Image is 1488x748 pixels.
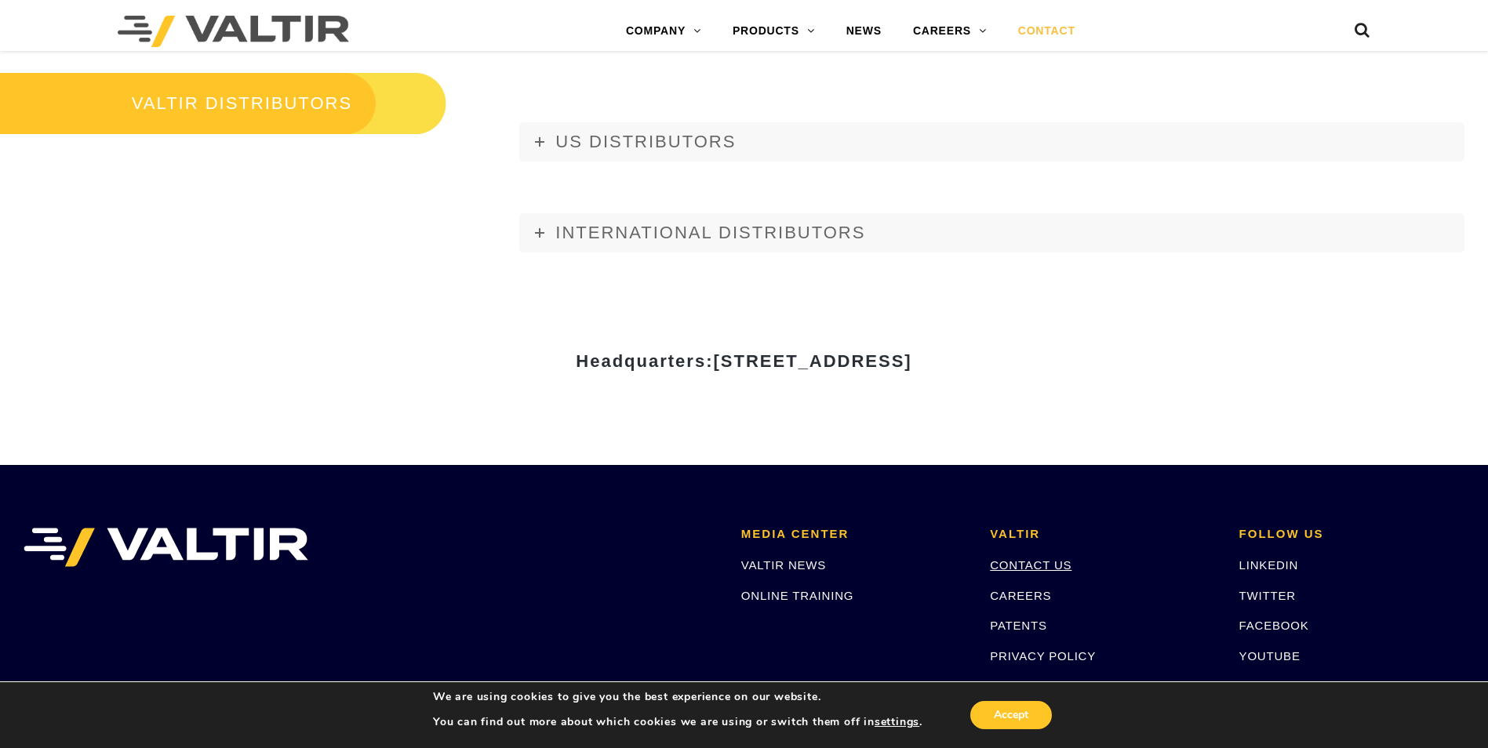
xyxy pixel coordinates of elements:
[741,528,966,541] h2: MEDIA CENTER
[970,701,1052,729] button: Accept
[990,589,1051,602] a: CAREERS
[713,351,911,371] span: [STREET_ADDRESS]
[1239,619,1309,632] a: FACEBOOK
[576,351,911,371] strong: Headquarters:
[1239,528,1464,541] h2: FOLLOW US
[1239,558,1299,572] a: LINKEDIN
[831,16,897,47] a: NEWS
[875,715,919,729] button: settings
[433,690,922,704] p: We are using cookies to give you the best experience on our website.
[990,558,1071,572] a: CONTACT US
[990,679,1086,692] a: TERMS OF USE
[24,528,308,567] img: VALTIR
[717,16,831,47] a: PRODUCTS
[1239,649,1301,663] a: YOUTUBE
[555,223,865,242] span: INTERNATIONAL DISTRIBUTORS
[610,16,717,47] a: COMPANY
[897,16,1002,47] a: CAREERS
[741,589,853,602] a: ONLINE TRAINING
[741,558,826,572] a: VALTIR NEWS
[519,213,1464,252] a: INTERNATIONAL DISTRIBUTORS
[990,528,1215,541] h2: VALTIR
[1239,589,1296,602] a: TWITTER
[1002,16,1091,47] a: CONTACT
[433,715,922,729] p: You can find out more about which cookies we are using or switch them off in .
[118,16,349,47] img: Valtir
[990,649,1096,663] a: PRIVACY POLICY
[990,619,1047,632] a: PATENTS
[555,132,736,151] span: US DISTRIBUTORS
[519,122,1464,162] a: US DISTRIBUTORS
